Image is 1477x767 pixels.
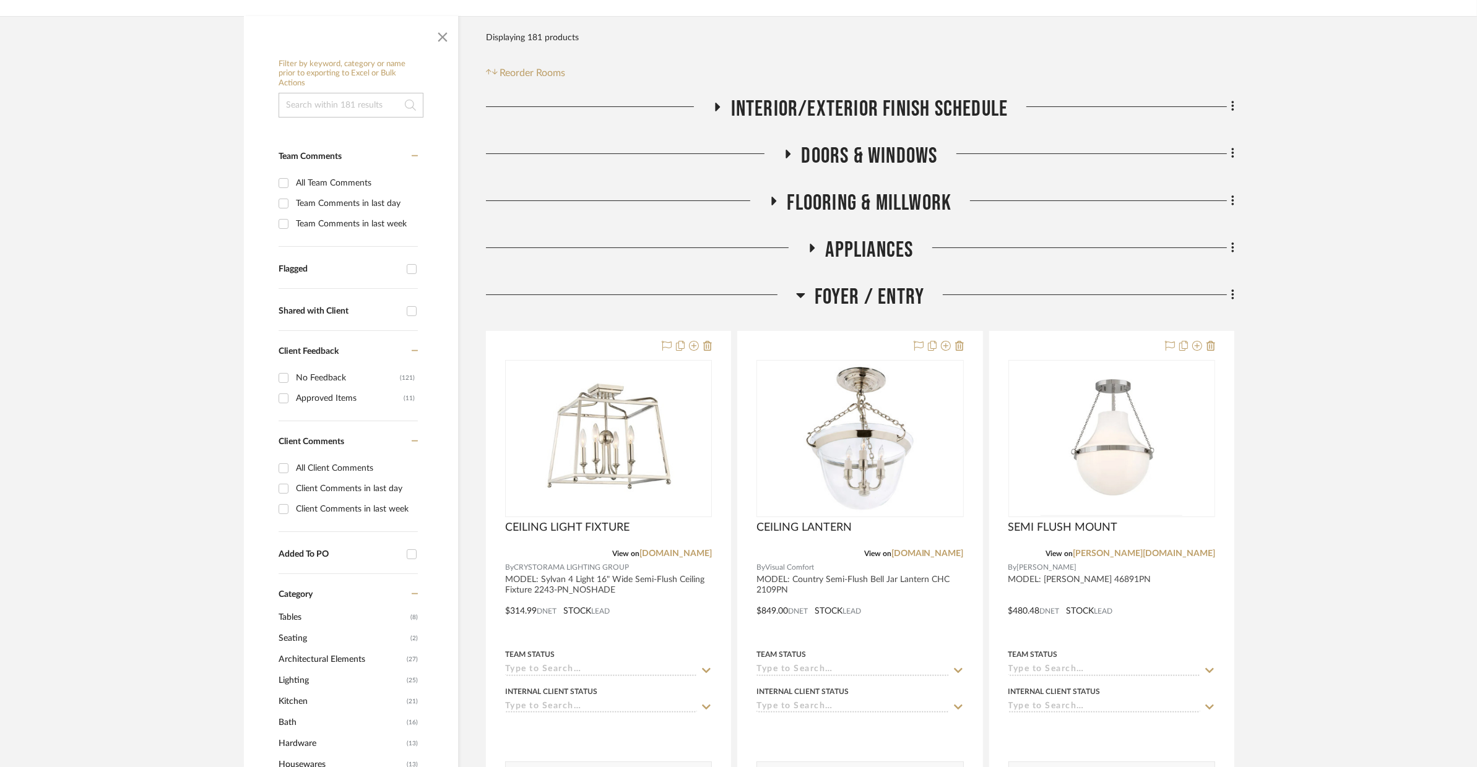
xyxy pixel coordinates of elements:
a: [PERSON_NAME][DOMAIN_NAME] [1073,549,1215,558]
div: Added To PO [279,549,401,560]
button: Reorder Rooms [486,66,566,80]
span: By [1008,562,1017,573]
div: Internal Client Status [1008,686,1101,697]
span: View on [864,550,891,557]
span: Bath [279,712,404,733]
a: [DOMAIN_NAME] [891,549,964,558]
div: (121) [400,368,415,388]
span: Category [279,589,313,600]
div: Internal Client Status [756,686,849,697]
div: All Client Comments [296,458,415,478]
span: Tables [279,607,407,628]
span: (16) [407,713,418,732]
span: INTERIOR/EXTERIOR FINISH SCHEDULE [731,96,1008,122]
span: Client Comments [279,437,344,446]
div: Client Comments in last week [296,499,415,519]
span: By [756,562,765,573]
button: Close [430,22,455,47]
div: Flagged [279,264,401,275]
span: Lighting [279,670,404,691]
span: DOORS & WINDOWS [802,143,938,169]
div: Team Status [1008,649,1058,660]
span: SEMI FLUSH MOUNT [1008,521,1118,534]
span: By [505,562,514,573]
img: CEILING LANTERN [782,361,937,516]
span: Visual Comfort [765,562,814,573]
a: [DOMAIN_NAME] [639,549,712,558]
span: (21) [407,692,418,711]
span: Appliances [826,237,914,264]
img: SEMI FLUSH MOUNT [1041,361,1182,516]
span: CEILING LIGHT FIXTURE [505,521,630,534]
span: Foyer / Entry [815,284,925,311]
span: Reorder Rooms [500,66,566,80]
span: CRYSTORAMA LIGHTING GROUP [514,562,629,573]
div: Displaying 181 products [486,25,579,50]
input: Type to Search… [505,664,697,676]
span: Kitchen [279,691,404,712]
span: (25) [407,671,418,690]
input: Type to Search… [505,701,697,713]
div: Internal Client Status [505,686,597,697]
div: (11) [404,388,415,408]
input: Type to Search… [1008,701,1200,713]
div: Team Status [505,649,555,660]
div: Team Comments in last day [296,194,415,213]
div: Team Comments in last week [296,214,415,234]
span: (27) [407,649,418,669]
div: Shared with Client [279,306,401,317]
div: All Team Comments [296,173,415,193]
span: CEILING LANTERN [756,521,852,534]
span: [PERSON_NAME] [1017,562,1077,573]
img: CEILING LIGHT FIXTURE [531,361,686,516]
span: Seating [279,628,407,649]
div: Client Comments in last day [296,479,415,499]
span: View on [1046,550,1073,557]
div: No Feedback [296,368,400,388]
input: Type to Search… [1008,664,1200,676]
span: View on [612,550,639,557]
input: Search within 181 results [279,93,423,118]
span: Hardware [279,733,404,754]
div: Team Status [756,649,806,660]
div: 0 [757,361,963,516]
input: Type to Search… [756,664,948,676]
h6: Filter by keyword, category or name prior to exporting to Excel or Bulk Actions [279,59,423,88]
span: Architectural Elements [279,649,404,670]
span: (2) [410,628,418,648]
span: (13) [407,734,418,753]
input: Type to Search… [756,701,948,713]
span: Client Feedback [279,347,339,356]
span: (8) [410,607,418,627]
span: FLOORING & MILLWORK [787,190,952,216]
span: Team Comments [279,152,342,161]
div: Approved Items [296,388,404,408]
